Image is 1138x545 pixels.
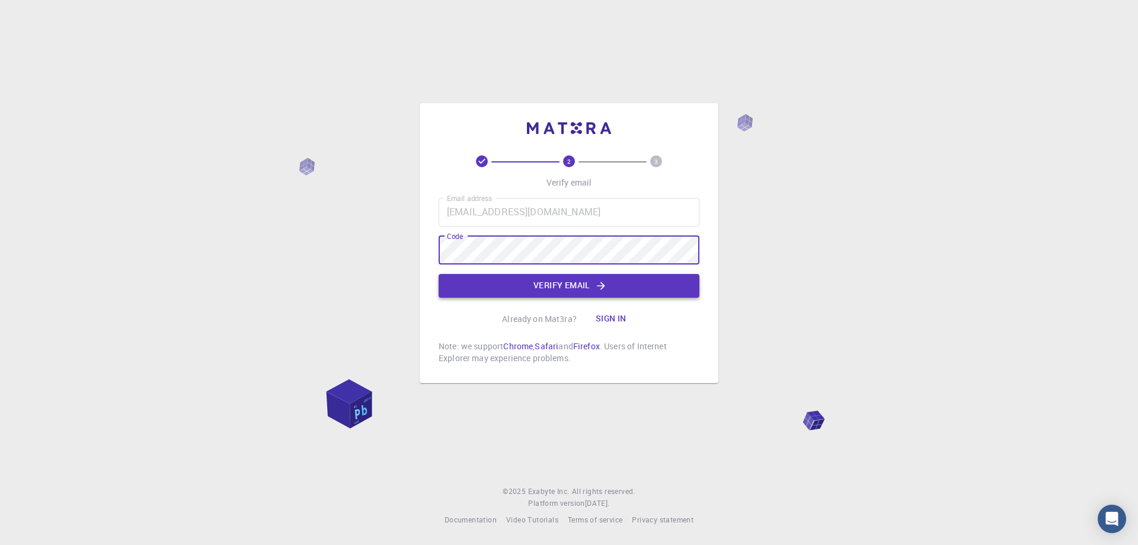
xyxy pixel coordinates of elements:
[506,515,558,524] span: Video Tutorials
[585,498,610,508] span: [DATE] .
[572,486,635,498] span: All rights reserved.
[573,340,600,352] a: Firefox
[528,498,584,509] span: Platform version
[439,340,699,364] p: Note: we support , and . Users of Internet Explorer may experience problems.
[528,486,570,496] span: Exabyte Inc.
[439,274,699,298] button: Verify email
[503,486,528,498] span: © 2025
[447,231,463,241] label: Code
[445,515,497,524] span: Documentation
[546,177,592,189] p: Verify email
[568,514,622,526] a: Terms of service
[502,313,577,325] p: Already on Mat3ra?
[528,486,570,498] a: Exabyte Inc.
[506,514,558,526] a: Video Tutorials
[585,498,610,509] a: [DATE].
[586,307,636,331] button: Sign in
[445,514,497,526] a: Documentation
[654,157,658,165] text: 3
[503,340,533,352] a: Chrome
[632,515,693,524] span: Privacy statement
[535,340,558,352] a: Safari
[567,157,571,165] text: 2
[568,515,622,524] span: Terms of service
[632,514,693,526] a: Privacy statement
[1098,505,1126,533] div: Open Intercom Messenger
[447,193,492,203] label: Email address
